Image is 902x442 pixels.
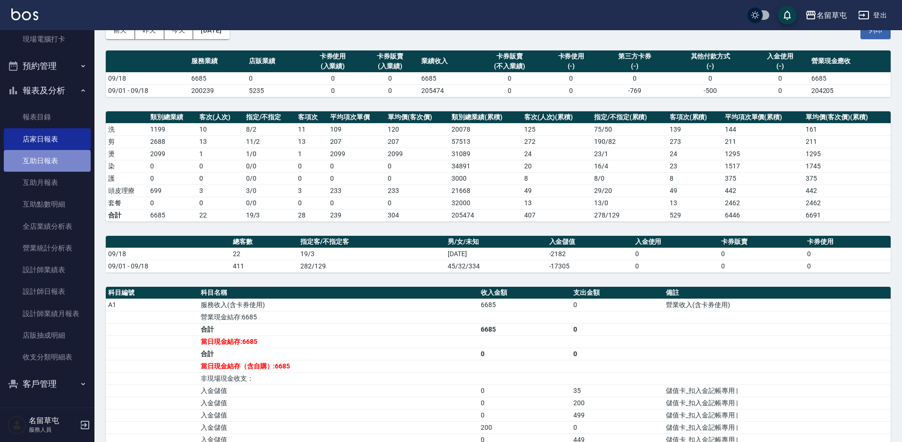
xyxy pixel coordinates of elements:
td: 11 / 2 [244,135,296,148]
td: 442 [803,184,891,197]
td: 0 [478,397,571,409]
td: 6685 [478,323,571,335]
th: 類別總業績(累積) [449,111,521,124]
td: 3000 [449,172,521,184]
td: 0 [296,172,328,184]
td: 34891 [449,160,521,172]
th: 備註 [664,287,891,299]
td: 0 [543,84,600,97]
td: 304 [385,209,449,221]
td: 45/32/334 [445,260,547,272]
td: 31089 [449,148,521,160]
td: 0 [600,72,669,84]
div: 入金使用 [754,51,807,61]
td: 0 [385,172,449,184]
td: 11 [296,123,328,135]
td: 1 [296,148,328,160]
td: 0 [328,160,385,172]
div: (-) [754,61,807,71]
div: 卡券販賣 [479,51,540,61]
td: 營業現金結存:6685 [198,311,478,323]
td: 0 [385,197,449,209]
table: a dense table [106,50,891,97]
td: 0 [197,160,244,172]
td: 3 [197,184,244,197]
a: 現場電腦打卡 [4,28,91,50]
td: 0 [197,172,244,184]
a: 互助月報表 [4,172,91,193]
td: 190 / 82 [592,135,667,148]
button: 今天 [164,22,194,39]
td: 204205 [809,84,891,97]
th: 卡券販賣 [719,236,805,248]
td: 529 [667,209,723,221]
td: 161 [803,123,891,135]
td: 2099 [328,148,385,160]
td: 13 [296,135,328,148]
td: 套餐 [106,197,148,209]
td: 儲值卡_扣入金記帳專用 | [664,409,891,421]
td: 22 [197,209,244,221]
td: 當日現金結存:6685 [198,335,478,348]
td: 16 / 4 [592,160,667,172]
a: 設計師日報表 [4,281,91,302]
td: 233 [328,184,385,197]
td: 0 [304,72,362,84]
td: 09/18 [106,248,230,260]
td: 0 [670,72,751,84]
td: 120 [385,123,449,135]
td: 272 [522,135,592,148]
td: 1 / 0 [244,148,296,160]
th: 客項次 [296,111,328,124]
td: 273 [667,135,723,148]
td: 0 [478,384,571,397]
td: 入金儲值 [198,384,478,397]
td: 200 [571,397,664,409]
td: 8 [667,172,723,184]
td: 211 [803,135,891,148]
a: 店販抽成明細 [4,325,91,346]
td: 10 [197,123,244,135]
td: 0 [247,72,304,84]
td: 2462 [803,197,891,209]
td: 儲值卡_扣入金記帳專用 | [664,421,891,434]
th: 業績收入 [419,50,477,73]
td: A1 [106,299,198,311]
td: 合計 [198,323,478,335]
th: 支出金額 [571,287,664,299]
td: 頭皮理療 [106,184,148,197]
div: 名留草屯 [817,9,847,21]
td: 0 [751,84,809,97]
div: (不入業績) [479,61,540,71]
td: 442 [723,184,804,197]
button: 名留草屯 [801,6,851,25]
a: 設計師業績月報表 [4,303,91,325]
td: 32000 [449,197,521,209]
td: 3 / 0 [244,184,296,197]
td: 合計 [198,348,478,360]
h5: 名留草屯 [29,416,77,425]
td: 0 [751,72,809,84]
td: 0 [719,260,805,272]
td: 8 [522,172,592,184]
td: 6685 [148,209,197,221]
td: 28 [296,209,328,221]
td: 23 [667,160,723,172]
button: 預約管理 [4,54,91,78]
td: 207 [328,135,385,148]
td: 20078 [449,123,521,135]
a: 報表目錄 [4,106,91,128]
td: 0 [296,160,328,172]
th: 入金儲值 [547,236,633,248]
td: 139 [667,123,723,135]
td: 1 [197,148,244,160]
td: 0 [571,348,664,360]
th: 單均價(客次價)(累積) [803,111,891,124]
td: 當日現金結存（含自購）:6685 [198,360,478,372]
td: 入金儲值 [198,397,478,409]
td: 0 [571,299,664,311]
td: 儲值卡_扣入金記帳專用 | [664,384,891,397]
a: 店家日報表 [4,128,91,150]
td: 0 / 0 [244,197,296,209]
td: 200239 [189,84,247,97]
